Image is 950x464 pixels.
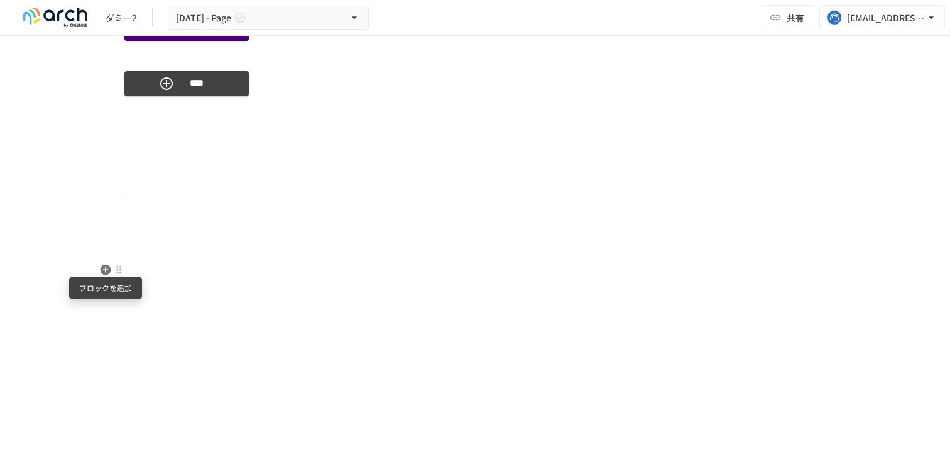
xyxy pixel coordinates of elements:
[762,5,814,30] button: 共有
[106,11,137,25] div: ダミー2
[176,10,231,26] span: [DATE] - Page
[787,11,804,25] span: 共有
[819,5,945,30] button: [EMAIL_ADDRESS][DOMAIN_NAME]
[168,6,369,30] button: [DATE] - Page
[847,10,925,26] div: [EMAIL_ADDRESS][DOMAIN_NAME]
[15,8,96,28] img: logo-default@2x-9cf2c760.svg
[69,277,142,299] div: ブロックを追加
